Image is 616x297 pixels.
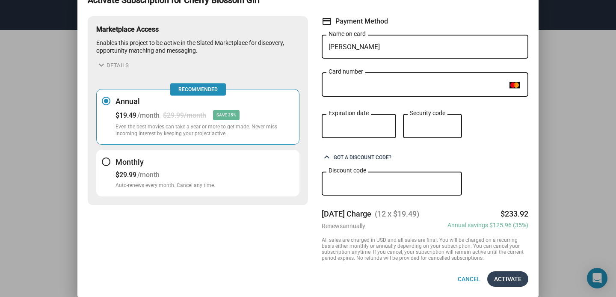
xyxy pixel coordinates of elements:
div: Renews annually [322,223,365,229]
div: All sales are charged in USD and all sales are final. You will be charged on a recurring basis ei... [322,237,528,261]
div: [DATE] Charge [322,209,528,218]
h3: Annual [115,96,294,107]
p: Enables this project to be active in the Slated Marketplace for discovery, opportunity matching a... [96,39,299,55]
span: Cancel [458,271,480,287]
button: Annual$19.49/month$29.99/monthSAVE 35%Even the best movies can take a year or more to get made. N... [96,89,299,145]
span: Activate [494,271,521,287]
div: $233.92 [500,209,528,218]
mat-icon: expand_more [96,60,107,70]
div: /month [137,111,160,119]
span: (12 x $19.49) [371,209,426,218]
div: Annual savings $125.96 (35%) [447,222,528,229]
p: Even the best movies can take a year or more to get made. Never miss incoming interest by keeping... [115,124,294,137]
p: Auto-renews every month. Cancel any time. [115,182,215,189]
div: SAVE 35% [213,110,240,120]
mat-icon: keyboard_arrow_up [322,152,332,162]
button: Details [96,60,129,70]
button: Got a discount code? [322,152,391,163]
div: $29.99/month [163,111,206,119]
span: Payment Method [335,17,388,26]
button: Activate [487,271,528,287]
div: $29.99 [115,171,136,179]
h3: Marketplace Access [96,25,299,34]
button: Monthly$29.99/monthAuto-renews every month. Cancel any time. [96,150,299,196]
mat-icon: credit_card [322,16,332,27]
h3: Monthly [115,157,215,167]
button: Cancel [451,271,487,287]
span: Recommended [170,83,226,96]
div: $19.49 [115,111,136,119]
div: /month [137,171,160,179]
